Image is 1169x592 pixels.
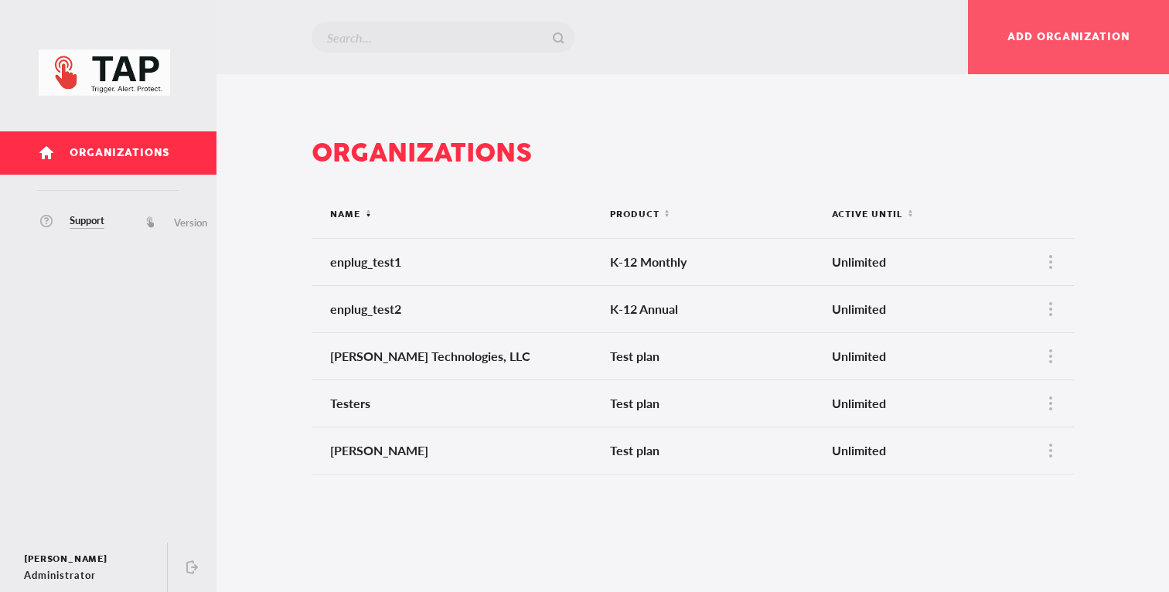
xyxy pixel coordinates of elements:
td: Unlimited [820,238,1012,285]
span: Test plan [610,443,659,458]
td: Unlimited [820,332,1012,379]
span: Test plan [610,396,659,410]
span: Unlimited [832,301,886,316]
span: Unlimited [832,254,886,269]
span: Test plan [610,349,659,363]
td: Morgan Technologies, LLC [312,332,598,379]
td: enplug_test2 [312,285,598,332]
span: Active until [832,210,902,219]
td: Unlimited [820,379,1012,427]
div: [PERSON_NAME] [24,552,152,567]
input: Search... [312,22,574,53]
td: Test plan [598,379,820,427]
span: Add organization [1007,29,1130,45]
span: enplug_test1 [330,254,401,269]
td: Testers [312,379,598,427]
td: enplug_test1 [312,238,598,285]
td: K-12 Monthly [598,238,820,285]
span: enplug_test2 [330,301,401,316]
span: Product [610,210,659,219]
span: Name [330,210,360,219]
td: K-12 Annual [598,285,820,332]
span: Support [70,213,104,229]
span: Unlimited [832,396,886,410]
td: Unlimited [820,427,1012,474]
span: [PERSON_NAME] [330,443,428,458]
div: Administrator [24,567,152,583]
span: Unlimited [832,443,886,458]
div: Organizations [312,136,1074,172]
span: Organizations [70,148,170,159]
span: K-12 Monthly [610,254,687,269]
span: Unlimited [832,349,886,363]
span: Testers [330,396,370,410]
span: [PERSON_NAME] Technologies, LLC [330,349,530,363]
td: Test plan [598,427,820,474]
td: Tim Mannon [312,427,598,474]
span: K-12 Annual [610,301,678,316]
a: Support [39,213,104,230]
td: Unlimited [820,285,1012,332]
span: Version [174,215,207,230]
td: Test plan [598,332,820,379]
